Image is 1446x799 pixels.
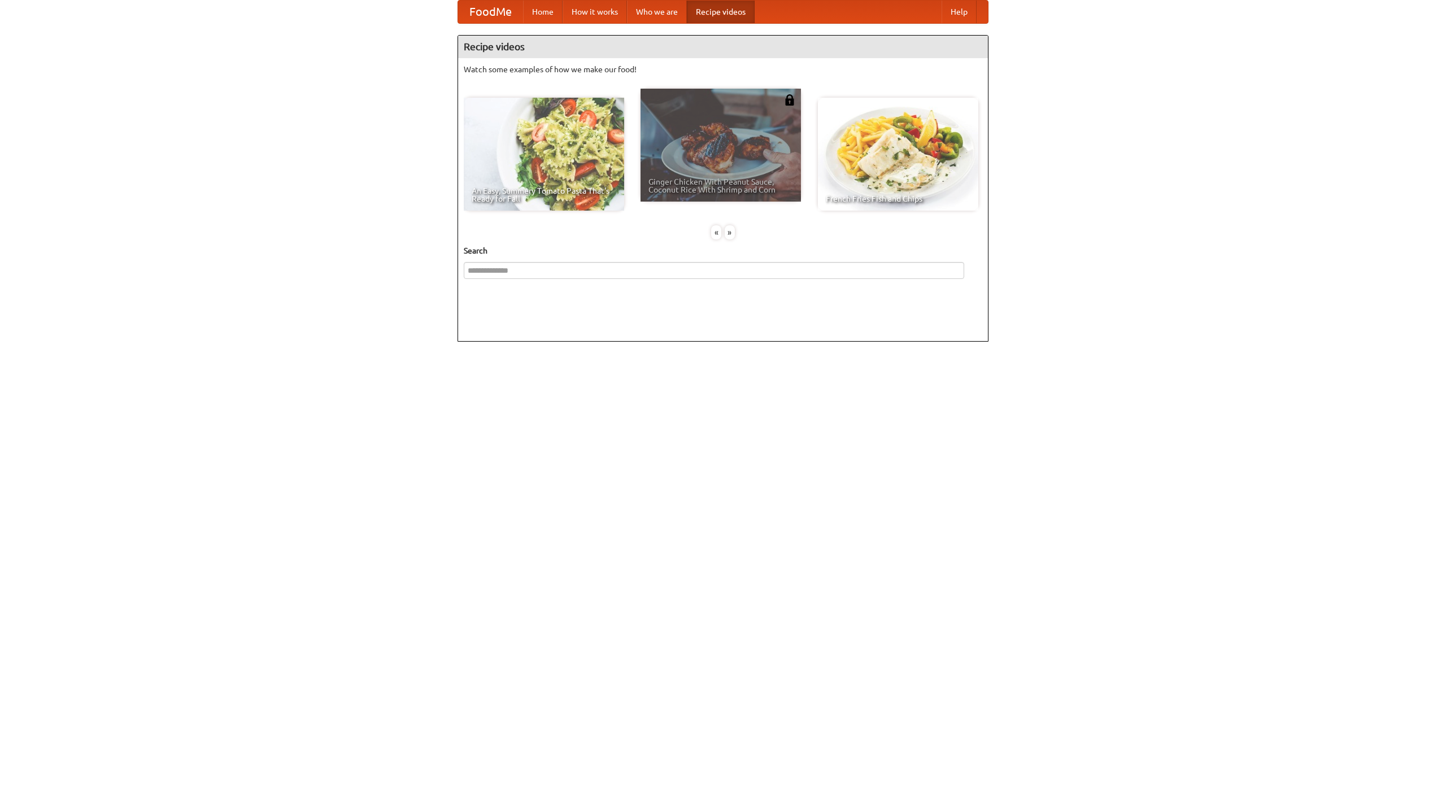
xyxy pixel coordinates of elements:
[523,1,563,23] a: Home
[627,1,687,23] a: Who we are
[464,98,624,211] a: An Easy, Summery Tomato Pasta That's Ready for Fall
[464,245,982,256] h5: Search
[784,94,795,106] img: 483408.png
[711,225,721,239] div: «
[942,1,977,23] a: Help
[818,98,978,211] a: French Fries Fish and Chips
[687,1,755,23] a: Recipe videos
[563,1,627,23] a: How it works
[458,1,523,23] a: FoodMe
[464,64,982,75] p: Watch some examples of how we make our food!
[826,195,970,203] span: French Fries Fish and Chips
[725,225,735,239] div: »
[458,36,988,58] h4: Recipe videos
[472,187,616,203] span: An Easy, Summery Tomato Pasta That's Ready for Fall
